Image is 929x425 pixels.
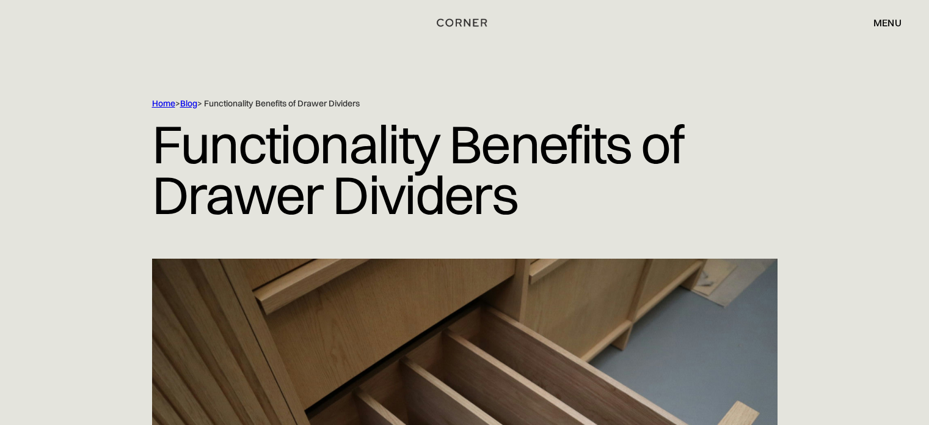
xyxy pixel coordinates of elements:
[861,12,902,33] div: menu
[152,98,175,109] a: Home
[152,98,726,109] div: > > Functionality Benefits of Drawer Dividers
[180,98,197,109] a: Blog
[432,15,496,31] a: home
[873,18,902,28] div: menu
[152,109,778,229] h1: Functionality Benefits of Drawer Dividers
